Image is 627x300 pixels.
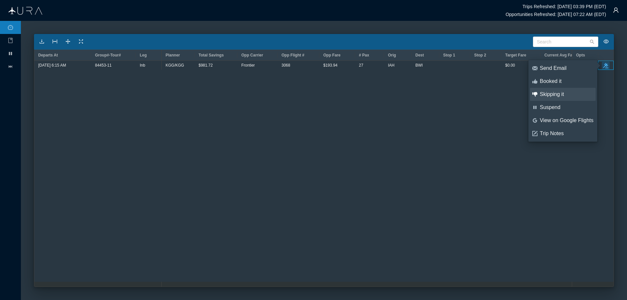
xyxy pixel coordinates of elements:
[388,53,396,57] span: Orig
[505,61,515,70] span: $0.00
[540,104,593,111] div: Suspend
[532,118,538,123] i: icon: google
[281,53,304,57] span: Opp Flight #
[540,78,593,85] div: Booked it
[323,61,337,70] span: $193.94
[241,61,255,70] span: Frontier
[415,61,423,70] span: BWI
[576,53,585,57] span: Opts
[540,117,593,124] div: View on Google Flights
[199,53,224,57] span: Total Savings
[166,53,180,57] span: Planner
[95,61,112,70] span: 84453-11
[609,4,622,17] button: icon: user
[95,53,121,57] span: Group#-Tour#
[359,61,363,70] span: 27
[540,130,593,137] div: Trip Notes
[544,53,576,57] span: Current Avg Fare
[415,53,424,57] span: Dest
[506,12,606,17] h6: Opportunities Refreshed: [DATE] 07:22 AM (EDT)
[199,61,213,70] span: $981.72
[281,61,290,70] span: 3068
[388,61,394,70] span: IAH
[166,61,184,70] span: KGG/KGG
[8,64,13,69] i: icon: fast-forward
[323,53,341,57] span: Opp Fare
[474,53,486,57] span: Stop 2
[443,53,455,57] span: Stop 1
[76,37,86,47] button: icon: fullscreen
[140,53,147,57] span: Leg
[50,37,60,47] button: icon: column-width
[140,61,145,70] span: Inb
[38,61,66,70] span: [DATE] 6:15 AM
[540,91,593,98] div: Skipping it
[8,25,13,30] i: icon: dashboard
[590,39,594,44] i: icon: search
[38,53,58,57] span: Departs At
[63,37,73,47] button: icon: drag
[8,7,42,15] img: Aura Logo
[8,38,13,43] i: icon: book
[505,53,526,57] span: Target Fare
[241,53,263,57] span: Opp Carrier
[359,53,369,57] span: # Pax
[601,37,611,47] button: icon: eye
[540,65,593,72] div: Send Email
[37,37,47,47] button: icon: download
[522,4,606,9] h6: Trips Refreshed: [DATE] 03:39 PM (EDT)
